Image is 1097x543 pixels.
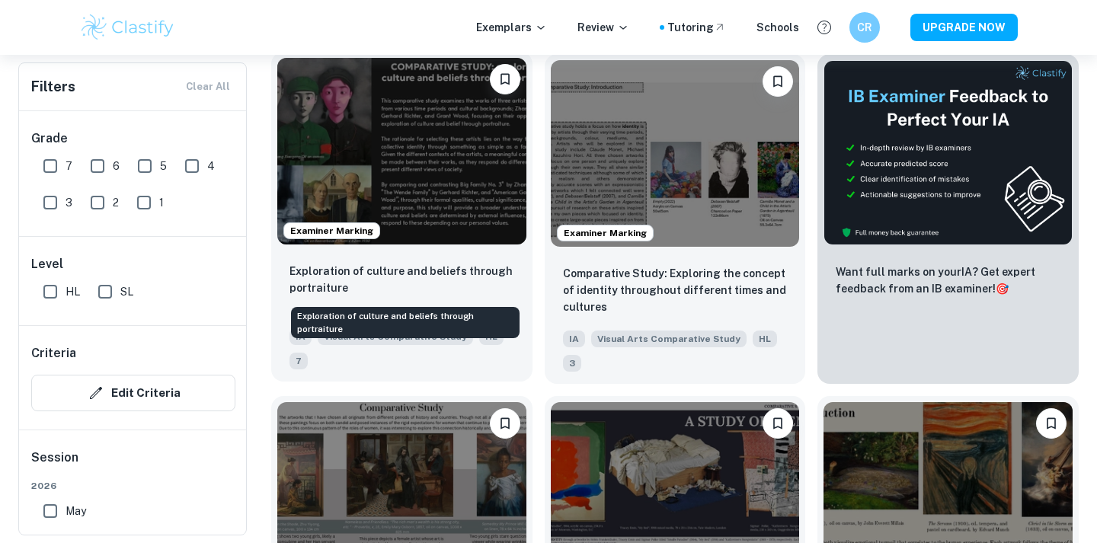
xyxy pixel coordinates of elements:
[271,54,533,384] a: Examiner MarkingBookmarkExploration of culture and beliefs through portraitureIAVisual Arts Compa...
[490,64,520,94] button: Bookmark
[476,19,547,36] p: Exemplars
[66,283,80,300] span: HL
[558,226,653,240] span: Examiner Marking
[31,449,235,479] h6: Session
[756,19,799,36] a: Schools
[563,331,585,347] span: IA
[284,224,379,238] span: Examiner Marking
[996,283,1009,295] span: 🎯
[31,375,235,411] button: Edit Criteria
[817,54,1079,384] a: ThumbnailWant full marks on yourIA? Get expert feedback from an IB examiner!
[31,76,75,97] h6: Filters
[31,129,235,148] h6: Grade
[66,158,72,174] span: 7
[667,19,726,36] a: Tutoring
[563,265,788,315] p: Comparative Study: Exploring the concept of identity throughout different times and cultures
[811,14,837,40] button: Help and Feedback
[159,194,164,211] span: 1
[1036,408,1067,439] button: Bookmark
[763,408,793,439] button: Bookmark
[31,255,235,273] h6: Level
[66,503,86,519] span: May
[160,158,167,174] span: 5
[291,307,520,338] div: Exploration of culture and beliefs through portraiture
[277,58,526,244] img: Visual Arts Comparative Study IA example thumbnail: Exploration of culture and beliefs throu
[31,479,235,493] span: 2026
[577,19,629,36] p: Review
[289,263,514,296] p: Exploration of culture and beliefs through portraiture
[849,12,880,43] button: CR
[113,194,119,211] span: 2
[910,14,1018,41] button: UPGRADE NOW
[113,158,120,174] span: 6
[120,283,133,300] span: SL
[66,194,72,211] span: 3
[490,408,520,439] button: Bookmark
[545,54,806,384] a: Examiner MarkingBookmarkComparative Study: Exploring the concept of identity throughout different...
[836,264,1060,297] p: Want full marks on your IA ? Get expert feedback from an IB examiner!
[753,331,777,347] span: HL
[563,355,581,372] span: 3
[289,353,308,369] span: 7
[79,12,176,43] img: Clastify logo
[856,19,874,36] h6: CR
[591,331,747,347] span: Visual Arts Comparative Study
[207,158,215,174] span: 4
[31,344,76,363] h6: Criteria
[763,66,793,97] button: Bookmark
[824,60,1073,245] img: Thumbnail
[551,60,800,247] img: Visual Arts Comparative Study IA example thumbnail: Comparative Study: Exploring the concept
